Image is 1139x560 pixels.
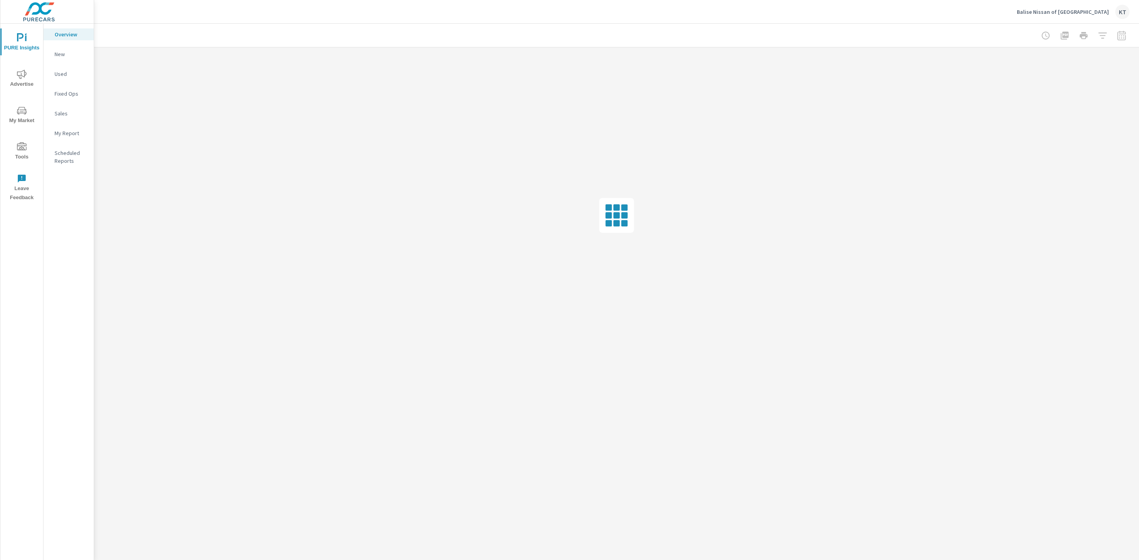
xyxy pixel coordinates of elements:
[3,70,41,89] span: Advertise
[55,129,87,137] p: My Report
[55,149,87,165] p: Scheduled Reports
[44,28,94,40] div: Overview
[1017,8,1109,15] p: Balise Nissan of [GEOGRAPHIC_DATA]
[44,127,94,139] div: My Report
[44,147,94,167] div: Scheduled Reports
[44,88,94,100] div: Fixed Ops
[55,70,87,78] p: Used
[44,107,94,119] div: Sales
[3,33,41,53] span: PURE Insights
[3,142,41,162] span: Tools
[55,90,87,98] p: Fixed Ops
[44,68,94,80] div: Used
[3,106,41,125] span: My Market
[44,48,94,60] div: New
[55,50,87,58] p: New
[0,24,43,206] div: nav menu
[55,109,87,117] p: Sales
[3,174,41,202] span: Leave Feedback
[1115,5,1130,19] div: KT
[55,30,87,38] p: Overview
